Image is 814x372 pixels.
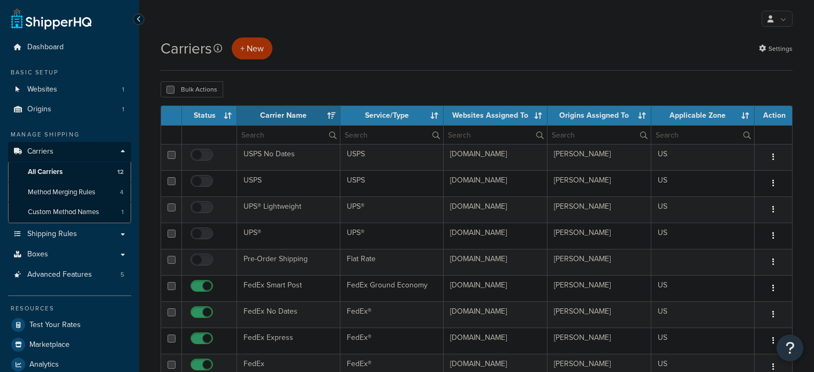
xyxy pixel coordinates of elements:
[8,100,131,119] li: Origins
[651,328,755,354] td: US
[651,106,755,125] th: Applicable Zone: activate to sort column ascending
[182,106,237,125] th: Status: activate to sort column ascending
[547,275,651,301] td: [PERSON_NAME]
[237,170,340,196] td: USPS
[444,106,547,125] th: Websites Assigned To: activate to sort column ascending
[547,301,651,328] td: [PERSON_NAME]
[237,301,340,328] td: FedEx No Dates
[340,126,443,144] input: Search
[237,196,340,223] td: UPS® Lightweight
[120,270,124,279] span: 5
[547,170,651,196] td: [PERSON_NAME]
[237,223,340,249] td: UPS®
[8,265,131,285] a: Advanced Features 5
[8,202,131,222] li: Custom Method Names
[444,328,547,354] td: [DOMAIN_NAME]
[28,208,99,217] span: Custom Method Names
[547,196,651,223] td: [PERSON_NAME]
[340,144,444,170] td: USPS
[27,230,77,239] span: Shipping Rules
[8,142,131,162] a: Carriers
[759,41,793,56] a: Settings
[547,249,651,275] td: [PERSON_NAME]
[651,196,755,223] td: US
[29,340,70,350] span: Marketplace
[340,223,444,249] td: UPS®
[340,196,444,223] td: UPS®
[161,81,223,97] button: Bulk Actions
[444,144,547,170] td: [DOMAIN_NAME]
[122,105,124,114] span: 1
[651,144,755,170] td: US
[651,223,755,249] td: US
[120,188,124,197] span: 4
[444,170,547,196] td: [DOMAIN_NAME]
[340,106,444,125] th: Service/Type: activate to sort column ascending
[237,249,340,275] td: Pre-Order Shipping
[651,301,755,328] td: US
[232,37,272,59] button: + New
[28,188,95,197] span: Method Merging Rules
[8,224,131,244] a: Shipping Rules
[28,168,63,177] span: All Carriers
[8,315,131,335] a: Test Your Rates
[547,328,651,354] td: [PERSON_NAME]
[122,85,124,94] span: 1
[755,106,792,125] th: Action
[8,304,131,313] div: Resources
[27,147,54,156] span: Carriers
[340,301,444,328] td: FedEx®
[444,249,547,275] td: [DOMAIN_NAME]
[121,208,124,217] span: 1
[8,162,131,182] li: All Carriers
[444,196,547,223] td: [DOMAIN_NAME]
[547,144,651,170] td: [PERSON_NAME]
[8,202,131,222] a: Custom Method Names 1
[8,100,131,119] a: Origins 1
[237,144,340,170] td: USPS No Dates
[340,249,444,275] td: Flat Rate
[161,38,212,59] h1: Carriers
[547,106,651,125] th: Origins Assigned To: activate to sort column ascending
[27,105,51,114] span: Origins
[340,328,444,354] td: FedEx®
[8,68,131,77] div: Basic Setup
[8,80,131,100] li: Websites
[27,250,48,259] span: Boxes
[8,265,131,285] li: Advanced Features
[27,43,64,52] span: Dashboard
[29,360,59,369] span: Analytics
[8,245,131,264] a: Boxes
[340,170,444,196] td: USPS
[237,275,340,301] td: FedEx Smart Post
[8,130,131,139] div: Manage Shipping
[27,270,92,279] span: Advanced Features
[777,335,803,361] button: Open Resource Center
[29,321,81,330] span: Test Your Rates
[8,80,131,100] a: Websites 1
[8,142,131,223] li: Carriers
[444,275,547,301] td: [DOMAIN_NAME]
[651,275,755,301] td: US
[444,126,547,144] input: Search
[237,328,340,354] td: FedEx Express
[8,183,131,202] li: Method Merging Rules
[444,223,547,249] td: [DOMAIN_NAME]
[444,301,547,328] td: [DOMAIN_NAME]
[117,168,124,177] span: 12
[340,275,444,301] td: FedEx Ground Economy
[27,85,57,94] span: Websites
[651,126,754,144] input: Search
[8,335,131,354] a: Marketplace
[547,126,651,144] input: Search
[8,37,131,57] a: Dashboard
[547,223,651,249] td: [PERSON_NAME]
[8,183,131,202] a: Method Merging Rules 4
[8,162,131,182] a: All Carriers 12
[11,8,92,29] a: ShipperHQ Home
